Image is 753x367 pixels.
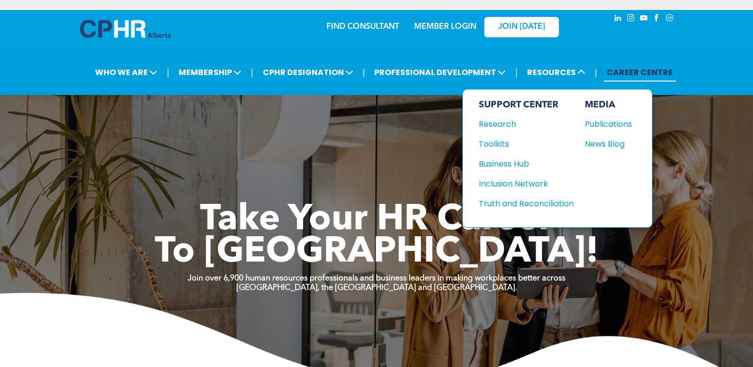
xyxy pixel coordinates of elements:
[585,138,628,150] div: News Blog
[92,63,160,82] span: WHO WE ARE
[595,62,597,83] li: |
[414,23,476,31] a: MEMBER LOGIN
[363,62,365,83] li: |
[479,197,564,210] div: Truth and Reconciliation
[188,275,565,282] strong: Join over 6,900 human resources professionals and business leaders in making workplaces better ac...
[585,99,632,110] div: MEDIA
[80,20,171,38] img: A blue and white logo for cp alberta
[167,62,169,83] li: |
[498,22,545,32] span: JOIN [DATE]
[479,118,574,130] a: Research
[484,17,559,37] a: JOIN [DATE]
[326,23,399,31] a: FIND CONSULTANT
[585,118,628,130] div: Publications
[651,12,662,26] a: facebook
[585,138,632,150] a: News Blog
[251,62,253,83] li: |
[664,12,675,26] a: Social network
[176,63,244,82] span: MEMBERSHIP
[236,284,517,292] strong: [GEOGRAPHIC_DATA], the [GEOGRAPHIC_DATA] and [GEOGRAPHIC_DATA].
[585,118,632,130] a: Publications
[260,63,356,82] span: CPHR DESIGNATION
[613,12,624,26] a: linkedin
[155,235,599,271] span: To [GEOGRAPHIC_DATA]!
[479,158,564,170] div: Business Hub
[479,138,574,150] a: Toolkits
[626,12,637,26] a: instagram
[639,12,649,26] a: youtube
[479,118,564,130] div: Research
[479,197,574,210] a: Truth and Reconciliation
[515,62,518,83] li: |
[479,138,564,150] div: Toolkits
[479,178,564,190] div: Inclusion Network
[200,202,553,238] span: Take Your HR Career
[479,158,574,170] a: Business Hub
[524,63,588,82] span: RESOURCES
[604,63,676,82] a: CAREER CENTRE
[371,63,509,82] span: PROFESSIONAL DEVELOPMENT
[479,178,574,190] a: Inclusion Network
[479,99,574,110] div: SUPPORT CENTER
